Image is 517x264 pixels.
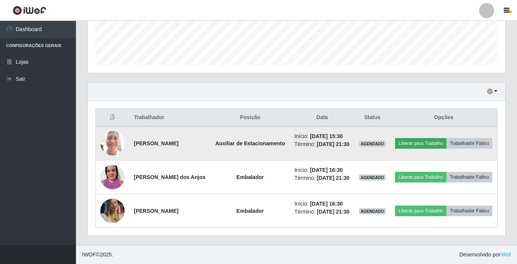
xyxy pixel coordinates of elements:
[210,109,290,127] th: Posição
[395,138,446,149] button: Liberar para Trabalho
[294,140,350,148] li: Término:
[100,161,125,193] img: 1737249386728.jpeg
[354,109,390,127] th: Status
[82,251,96,258] span: IWOF
[215,140,285,146] strong: Auxiliar de Estacionamento
[395,206,446,216] button: Liberar para Trabalho
[134,208,178,214] strong: [PERSON_NAME]
[294,200,350,208] li: Início:
[446,138,492,149] button: Trabalhador Faltou
[236,174,264,180] strong: Embalador
[100,193,125,228] img: 1733239406405.jpeg
[310,167,343,173] time: [DATE] 16:30
[294,166,350,174] li: Início:
[459,251,511,259] span: Desenvolvido por
[294,174,350,182] li: Término:
[359,174,386,181] span: AGENDADO
[317,209,349,215] time: [DATE] 21:30
[290,109,354,127] th: Data
[134,174,206,180] strong: [PERSON_NAME] dos Anjos
[294,208,350,216] li: Término:
[446,172,492,182] button: Trabalhador Faltou
[13,6,46,15] img: CoreUI Logo
[317,175,349,181] time: [DATE] 21:30
[129,109,210,127] th: Trabalhador
[317,141,349,147] time: [DATE] 21:30
[294,132,350,140] li: Início:
[359,208,386,214] span: AGENDADO
[500,251,511,258] a: iWof
[395,172,446,182] button: Liberar para Trabalho
[82,251,113,259] span: © 2025 .
[310,133,343,139] time: [DATE] 15:30
[310,201,343,207] time: [DATE] 16:30
[134,140,178,146] strong: [PERSON_NAME]
[359,141,386,147] span: AGENDADO
[390,109,497,127] th: Opções
[446,206,492,216] button: Trabalhador Faltou
[100,127,125,159] img: 1753350914768.jpeg
[236,208,264,214] strong: Embalador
